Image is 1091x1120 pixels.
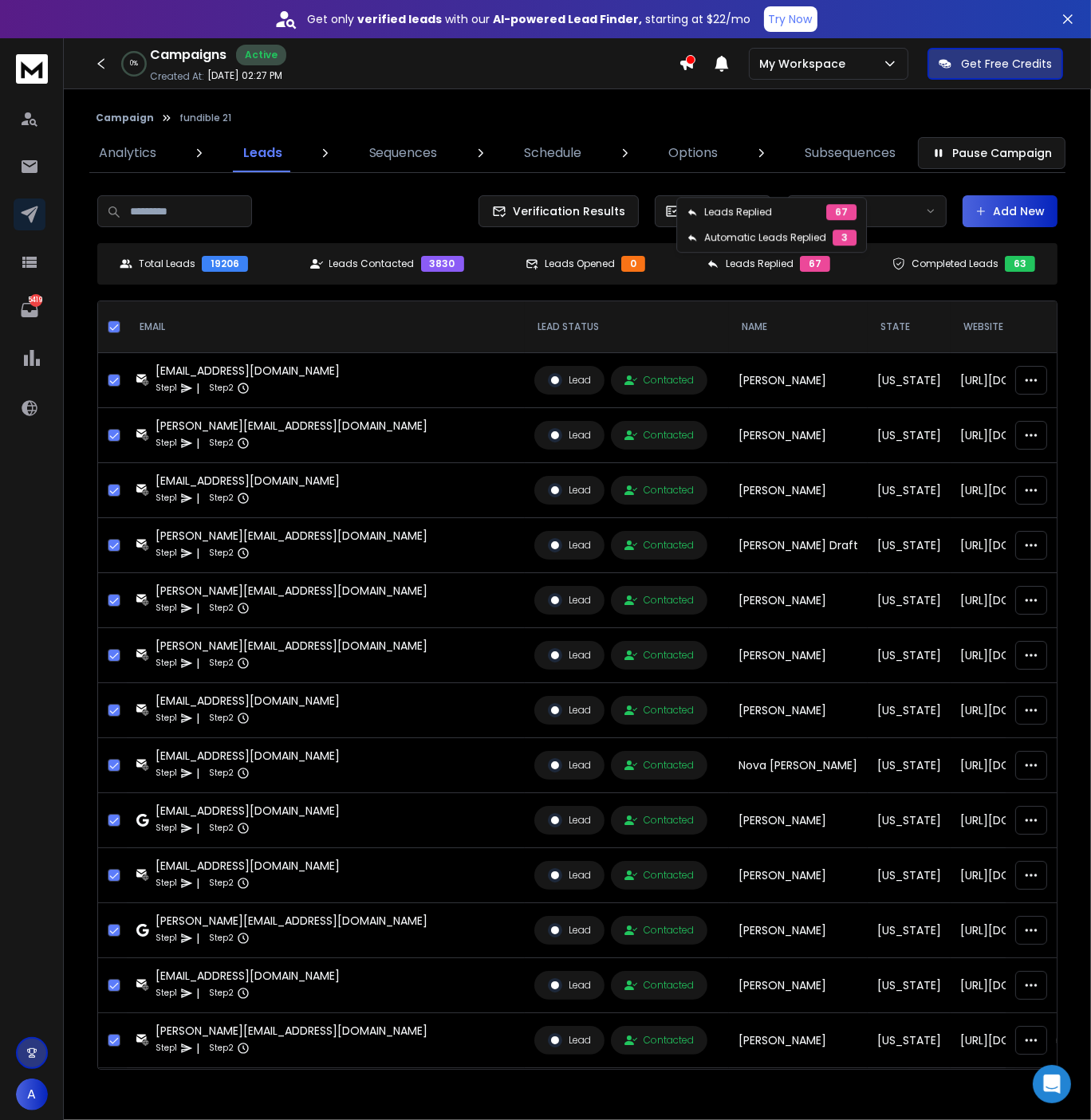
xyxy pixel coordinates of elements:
[196,710,199,726] p: |
[868,301,951,353] th: State
[548,483,591,497] div: Lead
[951,848,1088,903] td: [URL][DOMAIN_NAME]
[156,765,177,781] p: Step 1
[156,1040,177,1056] p: Step 1
[196,600,199,616] p: |
[156,748,340,764] div: [EMAIL_ADDRESS][DOMAIN_NAME]
[951,573,1088,628] td: [URL][DOMAIN_NAME]
[156,930,177,946] p: Step 1
[209,875,234,891] p: Step 2
[868,683,951,738] td: [US_STATE]
[759,56,852,72] p: My Workspace
[156,638,427,654] div: [PERSON_NAME][EMAIL_ADDRESS][DOMAIN_NAME]
[358,11,443,27] strong: verified leads
[209,930,234,946] p: Step 2
[729,408,868,463] td: [PERSON_NAME]
[659,134,727,172] a: Options
[207,69,282,82] p: [DATE] 02:27 PM
[156,363,340,379] div: [EMAIL_ADDRESS][DOMAIN_NAME]
[833,230,857,246] div: 3
[234,134,292,172] a: Leads
[156,655,177,671] p: Step 1
[14,294,45,326] a: 5419
[951,518,1088,573] td: [URL][DOMAIN_NAME]
[624,649,694,662] div: Contacted
[868,463,951,518] td: [US_STATE]
[156,803,340,819] div: [EMAIL_ADDRESS][DOMAIN_NAME]
[89,134,166,172] a: Analytics
[421,256,464,272] div: 3830
[961,56,1052,72] p: Get Free Credits
[30,294,42,307] p: 5419
[951,738,1088,793] td: [URL][DOMAIN_NAME]
[548,428,591,442] div: Lead
[868,958,951,1013] td: [US_STATE]
[96,112,154,124] button: Campaign
[624,539,694,552] div: Contacted
[156,968,340,984] div: [EMAIL_ADDRESS][DOMAIN_NAME]
[156,473,340,489] div: [EMAIL_ADDRESS][DOMAIN_NAME]
[729,628,868,683] td: [PERSON_NAME]
[729,1013,868,1068] td: [PERSON_NAME]
[156,985,177,1001] p: Step 1
[16,1079,48,1110] button: A
[139,257,195,270] p: Total Leads
[951,1013,1088,1068] td: [URL][DOMAIN_NAME]
[156,820,177,836] p: Step 1
[729,463,868,518] td: [PERSON_NAME]
[729,958,868,1013] td: [PERSON_NAME]
[729,518,868,573] td: [PERSON_NAME] Draft
[800,256,830,272] div: 67
[156,875,177,891] p: Step 1
[868,573,951,628] td: [US_STATE]
[624,374,694,387] div: Contacted
[156,710,177,726] p: Step 1
[329,257,415,270] p: Leads Contacted
[951,353,1088,408] td: [URL][DOMAIN_NAME]
[156,583,427,599] div: [PERSON_NAME][EMAIL_ADDRESS][DOMAIN_NAME]
[156,380,177,396] p: Step 1
[764,6,817,32] button: Try Now
[156,693,340,709] div: [EMAIL_ADDRESS][DOMAIN_NAME]
[156,490,177,506] p: Step 1
[127,301,525,353] th: EMAIL
[624,429,694,442] div: Contacted
[525,301,729,353] th: LEAD STATUS
[369,143,438,163] p: Sequences
[624,924,694,937] div: Contacted
[16,54,48,84] img: logo
[621,256,645,272] div: 0
[951,628,1088,683] td: [URL][DOMAIN_NAME]
[868,738,951,793] td: [US_STATE]
[951,301,1088,353] th: website
[209,1040,234,1056] p: Step 2
[826,204,857,220] div: 67
[805,143,896,163] p: Subsequences
[868,518,951,573] td: [US_STATE]
[156,418,427,434] div: [PERSON_NAME][EMAIL_ADDRESS][DOMAIN_NAME]
[624,704,694,717] div: Contacted
[868,903,951,958] td: [US_STATE]
[209,710,234,726] p: Step 2
[156,528,427,544] div: [PERSON_NAME][EMAIL_ADDRESS][DOMAIN_NAME]
[236,45,286,65] div: Active
[868,1013,951,1068] td: [US_STATE]
[156,545,177,561] p: Step 1
[548,648,591,662] div: Lead
[729,848,868,903] td: [PERSON_NAME]
[156,858,340,874] div: [EMAIL_ADDRESS][DOMAIN_NAME]
[624,759,694,772] div: Contacted
[729,353,868,408] td: [PERSON_NAME]
[196,380,199,396] p: |
[548,703,591,717] div: Lead
[196,765,199,781] p: |
[769,11,813,27] p: Try Now
[1033,1065,1071,1103] div: Open Intercom Messenger
[951,463,1088,518] td: [URL][DOMAIN_NAME]
[156,435,177,451] p: Step 1
[624,979,694,992] div: Contacted
[150,45,226,65] h1: Campaigns
[868,353,951,408] td: [US_STATE]
[951,903,1088,958] td: [URL][DOMAIN_NAME]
